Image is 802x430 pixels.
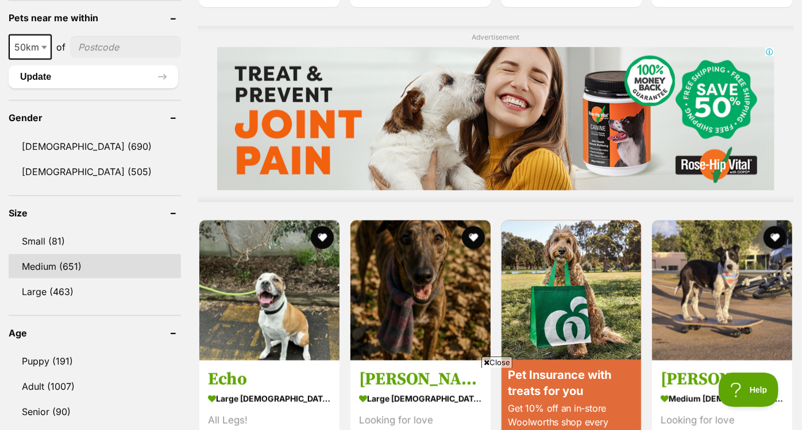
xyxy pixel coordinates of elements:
span: 50km [10,39,51,55]
a: Large (463) [9,280,181,304]
button: favourite [462,226,485,249]
button: favourite [311,226,334,249]
img: Echo - Bull Arab x Staffordshire Bull Terrier Dog [199,220,340,361]
button: favourite [764,226,786,249]
iframe: Advertisement [122,373,680,424]
a: Small (81) [9,229,181,253]
header: Size [9,208,181,218]
iframe: Help Scout Beacon - Open [719,373,779,407]
div: Advertisement [198,26,793,202]
a: Adult (1007) [9,374,181,398]
div: Looking for love [661,413,784,428]
header: Gender [9,113,181,123]
input: postcode [70,36,181,58]
a: [DEMOGRAPHIC_DATA] (505) [9,160,181,184]
img: Joe - Mixed Dog [652,220,792,361]
button: Update [9,65,178,88]
a: [DEMOGRAPHIC_DATA] (690) [9,134,181,158]
a: Senior (90) [9,400,181,424]
span: of [56,40,65,54]
span: Close [481,357,512,368]
header: Age [9,328,181,338]
img: Sir Zippa - Greyhound Dog [350,220,491,361]
h3: [PERSON_NAME] [661,369,784,390]
a: Puppy (191) [9,349,181,373]
span: 50km [9,34,52,60]
iframe: Advertisement [217,47,774,191]
header: Pets near me within [9,13,181,23]
a: Medium (651) [9,254,181,278]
